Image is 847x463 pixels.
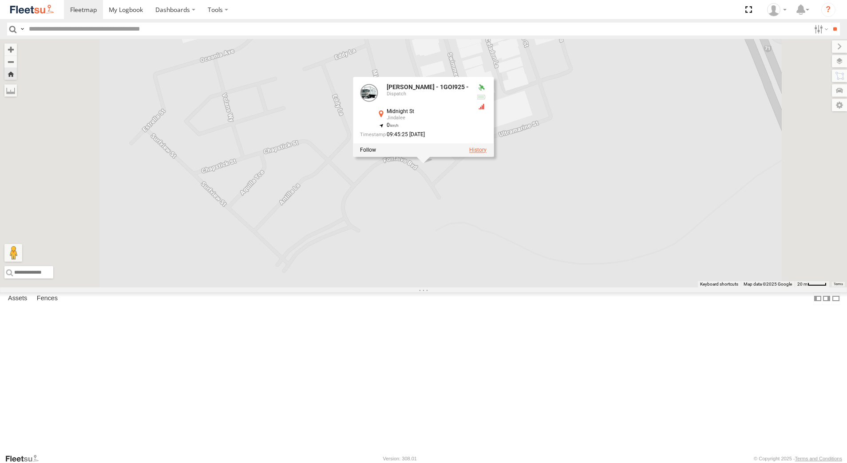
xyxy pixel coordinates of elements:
label: Search Filter Options [811,23,830,35]
button: Keyboard shortcuts [700,281,738,287]
button: Zoom in [4,43,17,55]
div: [PERSON_NAME] - 1GOI925 - [387,84,469,91]
label: Assets [4,292,32,305]
label: Search Query [19,23,26,35]
div: Valid GPS Fix [476,84,487,91]
a: Terms (opens in new tab) [834,283,843,286]
button: Zoom Home [4,68,17,80]
label: Hide Summary Table [831,292,840,305]
div: GSM Signal = 1 [476,103,487,110]
span: 0 [387,122,399,129]
div: TheMaker Systems [764,3,790,16]
div: Jindalee [387,116,469,121]
img: fleetsu-logo-horizontal.svg [9,4,55,16]
div: Midnight St [387,109,469,115]
button: Zoom out [4,55,17,68]
button: Drag Pegman onto the map to open Street View [4,244,22,262]
label: View Asset History [469,147,487,153]
div: Date/time of location update [360,132,469,138]
label: Dock Summary Table to the Right [822,292,831,305]
i: ? [821,3,835,17]
label: Realtime tracking of Asset [360,147,376,153]
span: 20 m [797,282,807,286]
a: Terms and Conditions [795,456,842,461]
label: Map Settings [832,99,847,111]
span: Map data ©2025 Google [744,282,792,286]
label: Fences [32,292,62,305]
a: Visit our Website [5,454,46,463]
button: Map scale: 20 m per 39 pixels [795,281,829,287]
div: Dispatch [387,92,469,97]
div: Version: 308.01 [383,456,417,461]
div: Battery Remaining: 4.09v [476,94,487,101]
label: Dock Summary Table to the Left [813,292,822,305]
label: Measure [4,84,17,97]
div: © Copyright 2025 - [754,456,842,461]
